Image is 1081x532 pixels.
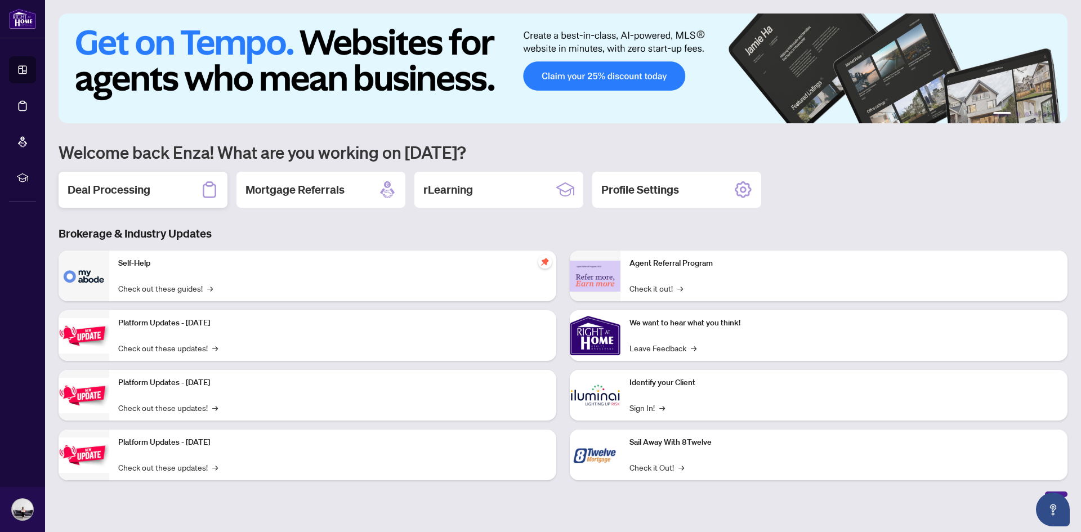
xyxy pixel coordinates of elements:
[629,461,684,473] a: Check it Out!→
[677,282,683,294] span: →
[118,436,547,449] p: Platform Updates - [DATE]
[212,401,218,414] span: →
[629,401,665,414] a: Sign In!→
[629,257,1058,270] p: Agent Referral Program
[118,461,218,473] a: Check out these updates!→
[678,461,684,473] span: →
[59,437,109,473] img: Platform Updates - June 23, 2025
[1043,112,1047,117] button: 5
[1016,112,1020,117] button: 2
[59,378,109,413] img: Platform Updates - July 8, 2025
[68,182,150,198] h2: Deal Processing
[207,282,213,294] span: →
[601,182,679,198] h2: Profile Settings
[59,251,109,301] img: Self-Help
[629,342,696,354] a: Leave Feedback→
[993,112,1011,117] button: 1
[1025,112,1029,117] button: 3
[118,257,547,270] p: Self-Help
[118,317,547,329] p: Platform Updates - [DATE]
[1034,112,1038,117] button: 4
[59,141,1067,163] h1: Welcome back Enza! What are you working on [DATE]?
[59,318,109,354] img: Platform Updates - July 21, 2025
[59,226,1067,242] h3: Brokerage & Industry Updates
[570,430,620,480] img: Sail Away With 8Twelve
[118,401,218,414] a: Check out these updates!→
[1036,493,1070,526] button: Open asap
[538,255,552,269] span: pushpin
[118,377,547,389] p: Platform Updates - [DATE]
[659,401,665,414] span: →
[118,342,218,354] a: Check out these updates!→
[118,282,213,294] a: Check out these guides!→
[629,317,1058,329] p: We want to hear what you think!
[9,8,36,29] img: logo
[212,461,218,473] span: →
[570,261,620,292] img: Agent Referral Program
[629,377,1058,389] p: Identify your Client
[629,282,683,294] a: Check it out!→
[212,342,218,354] span: →
[423,182,473,198] h2: rLearning
[570,370,620,421] img: Identify your Client
[12,499,33,520] img: Profile Icon
[629,436,1058,449] p: Sail Away With 8Twelve
[59,14,1067,123] img: Slide 0
[245,182,345,198] h2: Mortgage Referrals
[570,310,620,361] img: We want to hear what you think!
[1052,112,1056,117] button: 6
[691,342,696,354] span: →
